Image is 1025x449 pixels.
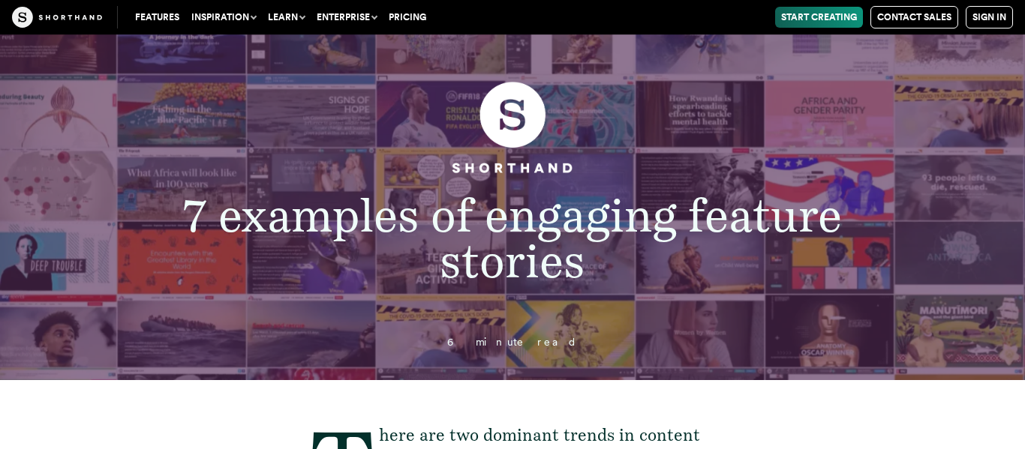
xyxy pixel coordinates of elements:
span: 6 minute read [447,336,578,348]
button: Learn [262,7,311,28]
a: Sign in [966,6,1013,28]
button: Inspiration [185,7,262,28]
img: The Craft [12,7,102,28]
a: Pricing [383,7,432,28]
button: Enterprise [311,7,383,28]
a: Start Creating [775,7,863,28]
a: Features [129,7,185,28]
a: Contact Sales [870,6,958,28]
span: 7 examples of engaging feature stories [183,188,842,289]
